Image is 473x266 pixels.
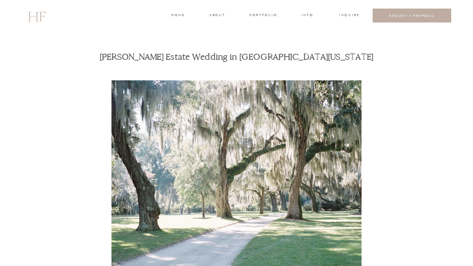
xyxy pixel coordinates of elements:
a: about [209,12,224,19]
a: REQUEST A PROPOSAL [378,14,446,17]
a: HF [28,5,46,26]
a: INFO [301,12,314,19]
a: portfolio [250,12,277,19]
a: home [171,12,184,19]
a: INQUIRE [339,12,358,19]
h1: [PERSON_NAME] Estate Wedding in [GEOGRAPHIC_DATA][US_STATE] [87,51,386,63]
